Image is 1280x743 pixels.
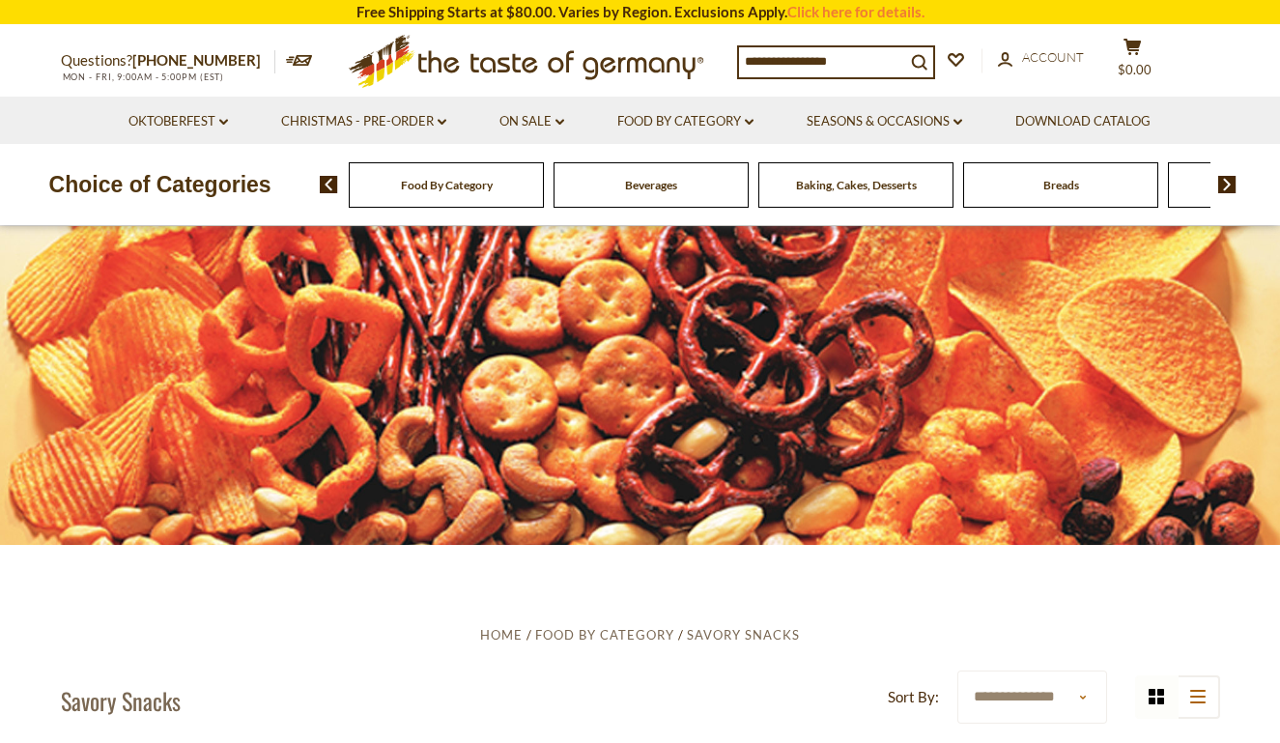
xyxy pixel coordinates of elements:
[787,3,924,20] a: Click here for details.
[480,627,523,643] a: Home
[687,627,800,643] a: Savory Snacks
[61,686,181,715] h1: Savory Snacks
[132,51,261,69] a: [PHONE_NUMBER]
[796,178,917,192] a: Baking, Cakes, Desserts
[401,178,493,192] a: Food By Category
[1118,62,1152,77] span: $0.00
[807,111,962,132] a: Seasons & Occasions
[128,111,228,132] a: Oktoberfest
[888,685,939,709] label: Sort By:
[320,176,338,193] img: previous arrow
[61,71,225,82] span: MON - FRI, 9:00AM - 5:00PM (EST)
[1218,176,1237,193] img: next arrow
[281,111,446,132] a: Christmas - PRE-ORDER
[61,48,275,73] p: Questions?
[998,47,1084,69] a: Account
[1022,49,1084,65] span: Account
[535,627,674,643] a: Food By Category
[625,178,677,192] a: Beverages
[499,111,564,132] a: On Sale
[1015,111,1151,132] a: Download Catalog
[1104,38,1162,86] button: $0.00
[1043,178,1079,192] a: Breads
[617,111,754,132] a: Food By Category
